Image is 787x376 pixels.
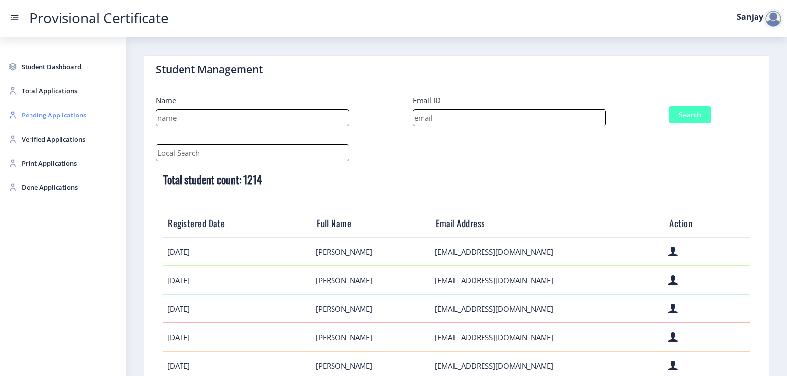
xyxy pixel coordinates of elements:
[665,209,750,237] th: Action
[20,13,179,23] a: Provisional Certificate
[431,323,665,351] td: [EMAIL_ADDRESS][DOMAIN_NAME]
[163,209,312,237] th: Registered Date
[156,95,176,105] label: Name
[413,95,441,105] label: Email ID
[22,85,118,97] span: Total Applications
[156,144,349,161] input: Local Search
[156,63,263,75] label: Student Management
[312,209,431,237] th: Full Name
[431,209,665,237] th: Email Address
[22,61,118,73] span: Student Dashboard
[312,323,431,351] td: [PERSON_NAME]
[22,133,118,145] span: Verified Applications
[163,323,312,351] td: [DATE]
[312,237,431,266] td: [PERSON_NAME]
[22,181,118,193] span: Done Applications
[156,109,349,126] input: name
[163,294,312,323] td: [DATE]
[312,294,431,323] td: [PERSON_NAME]
[413,109,606,126] input: email
[22,157,118,169] span: Print Applications
[431,294,665,323] td: [EMAIL_ADDRESS][DOMAIN_NAME]
[431,237,665,266] td: [EMAIL_ADDRESS][DOMAIN_NAME]
[163,266,312,294] td: [DATE]
[431,266,665,294] td: [EMAIL_ADDRESS][DOMAIN_NAME]
[22,109,118,121] span: Pending Applications
[669,106,711,123] button: Search
[737,13,763,21] label: Sanjay
[163,237,312,266] td: [DATE]
[312,266,431,294] td: [PERSON_NAME]
[163,172,262,187] b: Total student count: 1214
